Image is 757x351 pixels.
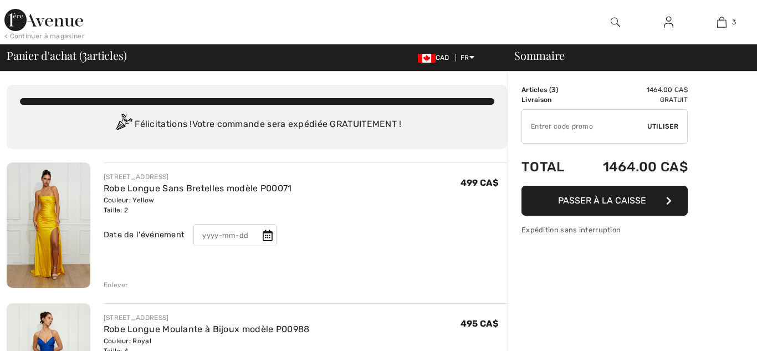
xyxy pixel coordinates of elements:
td: Livraison [521,95,577,105]
a: 3 [695,16,748,29]
span: 495 CA$ [461,318,499,329]
div: Enlever [104,280,129,290]
span: FR [461,54,474,62]
td: Gratuit [577,95,688,105]
div: [STREET_ADDRESS] [104,172,292,182]
td: Total [521,148,577,186]
span: Utiliser [647,121,678,131]
img: Canadian Dollar [418,54,436,63]
img: Congratulation2.svg [112,114,135,136]
span: 3 [551,86,556,94]
button: Passer à la caisse [521,186,688,216]
a: Robe Longue Sans Bretelles modèle P00071 [104,183,292,194]
td: 1464.00 CA$ [577,148,688,186]
div: Couleur: Yellow Taille: 2 [104,195,292,215]
div: Sommaire [501,50,750,61]
img: 1ère Avenue [4,9,83,31]
span: 3 [732,17,736,27]
span: 499 CA$ [461,177,499,188]
div: Date de l'événement [104,229,185,241]
input: Code promo [522,110,647,143]
span: 3 [82,47,87,62]
div: < Continuer à magasiner [4,31,85,41]
span: Passer à la caisse [558,195,646,206]
img: recherche [611,16,620,29]
div: Félicitations ! Votre commande sera expédiée GRATUITEMENT ! [20,114,494,136]
span: Panier d'achat ( articles) [7,50,126,61]
a: Se connecter [655,16,682,29]
div: [STREET_ADDRESS] [104,313,310,323]
div: Expédition sans interruption [521,225,688,235]
td: 1464.00 CA$ [577,85,688,95]
img: Mon panier [717,16,727,29]
img: Robe Longue Sans Bretelles modèle P00071 [7,162,90,288]
img: Mes infos [664,16,673,29]
a: Robe Longue Moulante à Bijoux modèle P00988 [104,324,310,334]
input: yyyy-mm-dd [193,224,277,246]
td: Articles ( ) [521,85,577,95]
span: CAD [418,54,454,62]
